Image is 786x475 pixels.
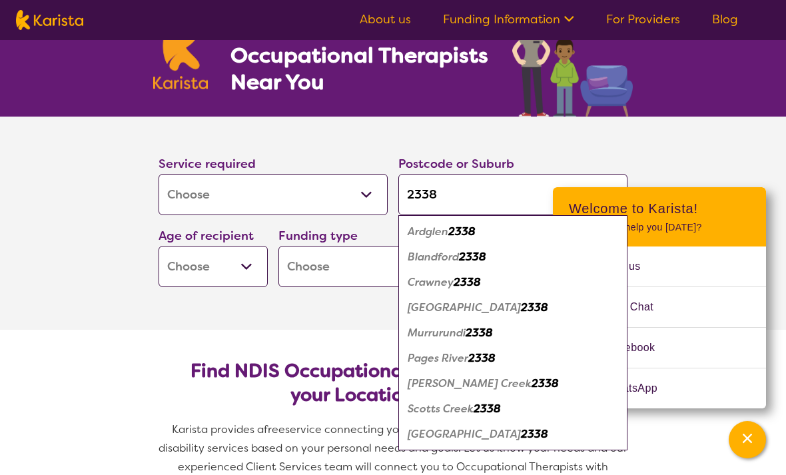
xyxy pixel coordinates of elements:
div: Channel Menu [553,187,766,408]
img: Karista logo [16,10,83,30]
em: 2338 [448,225,476,238]
span: Live Chat [606,297,669,317]
div: Green Creek 2338 [405,295,621,320]
em: Scotts Creek [408,402,474,416]
p: How can we help you [DATE]? [569,222,750,233]
span: free [264,422,285,436]
div: Timor 2338 [405,422,621,447]
a: Funding Information [443,11,574,27]
div: Murrurundi 2338 [405,320,621,346]
button: Channel Menu [729,421,766,458]
ul: Choose channel [553,246,766,408]
div: Pages River 2338 [405,346,621,371]
input: Type [398,174,627,215]
h2: Find NDIS Occupational Therapists based on your Location & Needs [169,359,617,407]
em: [GEOGRAPHIC_DATA] [408,300,521,314]
span: Call us [606,256,657,276]
em: 2338 [521,427,548,441]
span: Facebook [606,338,671,358]
div: Ardglen 2338 [405,219,621,244]
label: Age of recipient [159,228,254,244]
em: 2338 [474,402,501,416]
a: For Providers [606,11,680,27]
em: 2338 [532,376,559,390]
h1: Search NDIS Occupational Therapists Near You [230,15,490,95]
div: Crawney 2338 [405,270,621,295]
label: Postcode or Suburb [398,156,514,172]
em: Pages River [408,351,468,365]
em: 2338 [466,326,493,340]
em: [GEOGRAPHIC_DATA] [408,427,521,441]
img: Karista logo [153,17,208,89]
div: Sandy Creek 2338 [405,371,621,396]
em: 2338 [454,275,481,289]
em: Blandford [408,250,459,264]
em: 2338 [521,300,548,314]
em: 2338 [459,250,486,264]
em: Murrurundi [408,326,466,340]
div: Scotts Creek 2338 [405,396,621,422]
em: Crawney [408,275,454,289]
div: Blandford 2338 [405,244,621,270]
a: About us [360,11,411,27]
h2: Welcome to Karista! [569,201,750,217]
label: Funding type [278,228,358,244]
em: [PERSON_NAME] Creek [408,376,532,390]
em: 2338 [468,351,496,365]
label: Service required [159,156,256,172]
a: Web link opens in a new tab. [553,368,766,408]
a: Blog [712,11,738,27]
em: Ardglen [408,225,448,238]
span: Karista provides a [172,422,264,436]
span: WhatsApp [606,378,673,398]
